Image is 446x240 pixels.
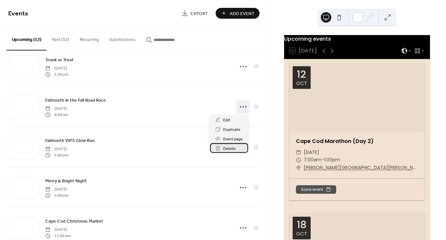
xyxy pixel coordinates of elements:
[223,145,236,152] span: Delete
[74,27,104,50] button: Recurring
[297,220,306,230] div: 18
[45,146,68,152] span: [DATE]
[296,81,307,86] div: Oct
[45,187,68,192] span: [DATE]
[45,97,106,104] span: Falmouth in the Fall Road Race
[45,66,68,71] span: [DATE]
[7,27,47,50] button: Upcoming (12)
[45,96,106,104] a: Falmouth in the Fall Road Race
[223,136,243,143] span: Event page
[45,218,103,225] span: Cape Cod Christmas Market
[296,156,301,164] div: ​
[296,164,301,172] div: ​
[45,227,70,233] span: [DATE]
[284,35,430,43] div: Upcoming events
[104,27,141,50] button: Submissions
[45,56,74,64] a: Trunk or Treat
[45,57,74,64] span: Trunk or Treat
[8,7,28,20] span: Events
[45,177,87,185] a: Merry & Bright Night
[324,156,340,164] span: 1:00pm
[191,10,208,17] span: Export
[296,185,336,194] button: Save event
[230,10,255,17] span: Add Event
[45,152,68,158] span: 5:00 pm
[304,149,319,156] span: [DATE]
[45,137,95,144] a: Falmouth VIPS Glow Run
[297,70,306,79] div: 12
[223,126,241,133] span: Duplicate
[47,27,74,50] button: Past (32)
[216,8,260,19] button: Add Event
[304,164,418,172] a: [PERSON_NAME][GEOGRAPHIC_DATA][PERSON_NAME]
[45,217,103,225] a: Cape Cod Christmas Market
[177,8,213,19] a: Export
[223,117,230,124] span: Edit
[45,178,87,185] span: Merry & Bright Night
[304,156,321,164] span: 7:00am
[321,156,324,164] span: -
[45,233,70,239] span: 11:00 am
[45,112,68,118] span: 8:00 am
[45,192,68,198] span: 4:00 pm
[296,149,301,156] div: ​
[296,231,307,236] div: Oct
[45,71,68,77] span: 5:30 pm
[289,137,425,145] div: Cape Cod Marathon (Day 2)
[45,106,68,112] span: [DATE]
